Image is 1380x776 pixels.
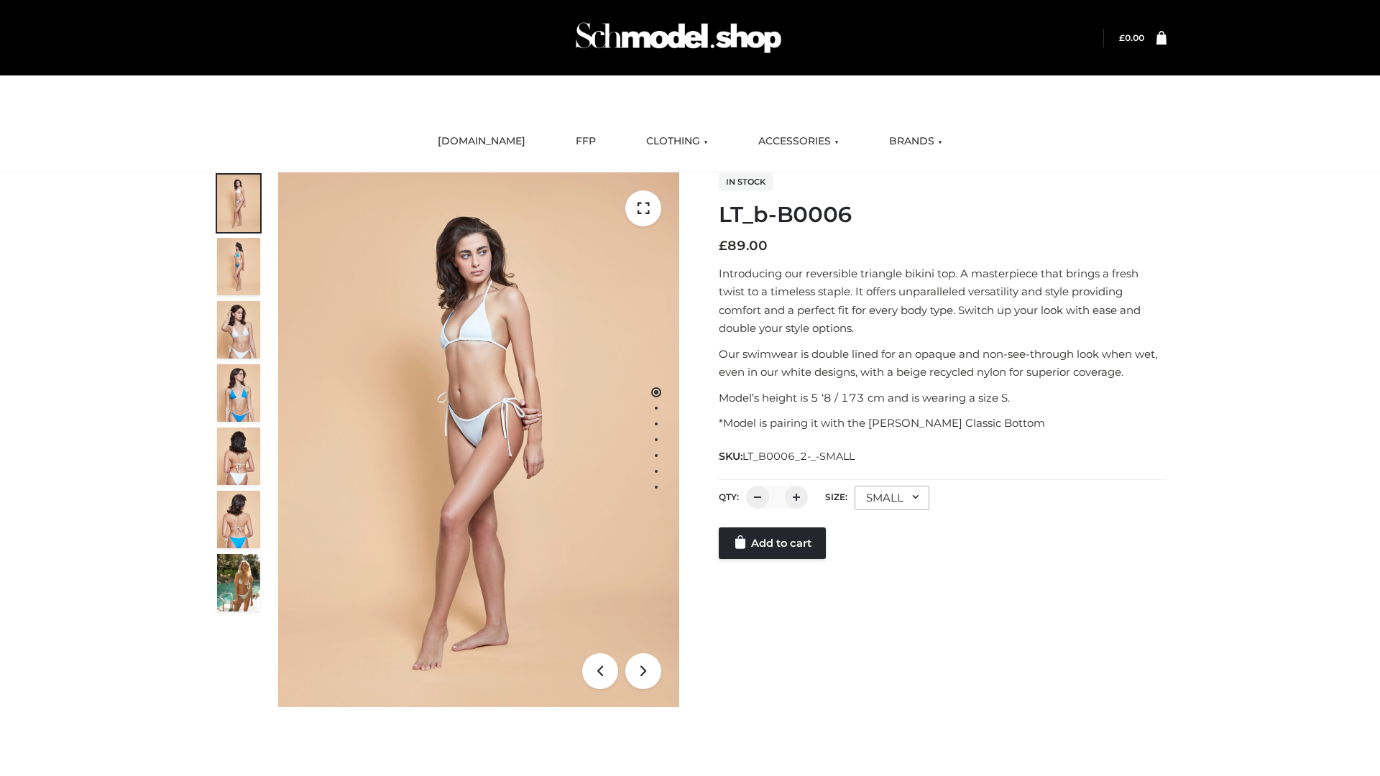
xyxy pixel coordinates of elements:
p: Model’s height is 5 ‘8 / 173 cm and is wearing a size S. [719,389,1167,407]
img: Arieltop_CloudNine_AzureSky2.jpg [217,554,260,611]
img: ArielClassicBikiniTop_CloudNine_AzureSky_OW114ECO_1-scaled.jpg [217,175,260,232]
h1: LT_b-B0006 [719,202,1167,228]
img: Schmodel Admin 964 [571,9,786,66]
a: [DOMAIN_NAME] [427,126,536,157]
a: Add to cart [719,527,826,559]
a: BRANDS [878,126,953,157]
a: CLOTHING [635,126,719,157]
span: LT_B0006_2-_-SMALL [742,450,855,463]
img: ArielClassicBikiniTop_CloudNine_AzureSky_OW114ECO_3-scaled.jpg [217,301,260,359]
img: ArielClassicBikiniTop_CloudNine_AzureSky_OW114ECO_7-scaled.jpg [217,428,260,485]
img: ArielClassicBikiniTop_CloudNine_AzureSky_OW114ECO_1 [278,172,679,707]
span: £ [1119,32,1125,43]
a: £0.00 [1119,32,1144,43]
label: Size: [825,491,847,502]
a: FFP [565,126,607,157]
img: ArielClassicBikiniTop_CloudNine_AzureSky_OW114ECO_8-scaled.jpg [217,491,260,548]
label: QTY: [719,491,739,502]
span: In stock [719,173,773,190]
p: Our swimwear is double lined for an opaque and non-see-through look when wet, even in our white d... [719,345,1167,382]
span: £ [719,238,727,254]
p: *Model is pairing it with the [PERSON_NAME] Classic Bottom [719,414,1167,433]
p: Introducing our reversible triangle bikini top. A masterpiece that brings a fresh twist to a time... [719,264,1167,338]
img: ArielClassicBikiniTop_CloudNine_AzureSky_OW114ECO_4-scaled.jpg [217,364,260,422]
div: SMALL [855,486,929,510]
bdi: 0.00 [1119,32,1144,43]
bdi: 89.00 [719,238,768,254]
img: ArielClassicBikiniTop_CloudNine_AzureSky_OW114ECO_2-scaled.jpg [217,238,260,295]
span: SKU: [719,448,856,465]
a: ACCESSORIES [747,126,850,157]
